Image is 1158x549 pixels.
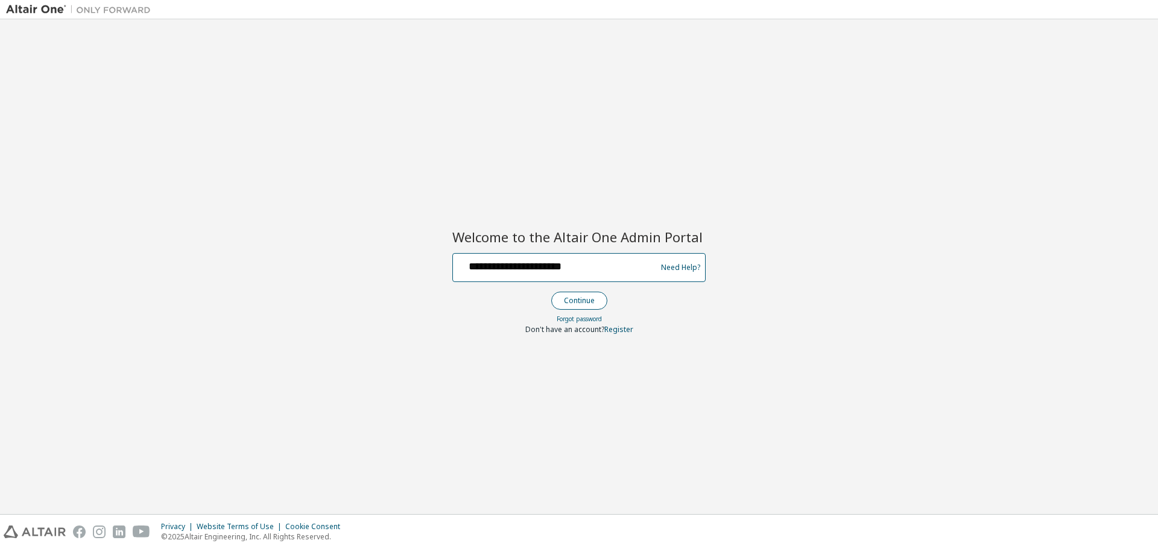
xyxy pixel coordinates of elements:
span: Don't have an account? [525,324,604,334]
a: Need Help? [661,267,700,268]
img: youtube.svg [133,525,150,538]
p: © 2025 Altair Engineering, Inc. All Rights Reserved. [161,532,347,542]
button: Continue [551,292,607,310]
div: Privacy [161,522,197,532]
img: altair_logo.svg [4,525,66,538]
a: Register [604,324,633,334]
img: facebook.svg [73,525,86,538]
img: Altair One [6,4,157,16]
div: Website Terms of Use [197,522,285,532]
h2: Welcome to the Altair One Admin Portal [452,228,706,245]
div: Cookie Consent [285,522,347,532]
a: Forgot password [557,315,602,323]
img: instagram.svg [93,525,106,538]
img: linkedin.svg [113,525,125,538]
